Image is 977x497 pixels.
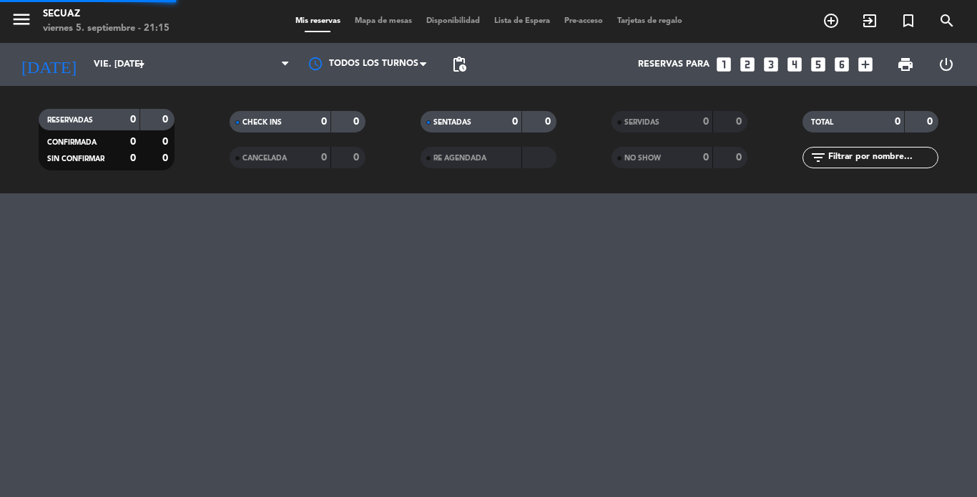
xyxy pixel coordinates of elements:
span: SIN CONFIRMAR [47,155,104,163]
span: Lista de Espera [487,17,557,25]
strong: 0 [927,117,936,127]
div: viernes 5. septiembre - 21:15 [43,21,170,36]
input: Filtrar por nombre... [827,150,938,165]
strong: 0 [736,117,745,127]
strong: 0 [703,117,709,127]
span: TOTAL [811,119,833,126]
span: CANCELADA [242,155,287,162]
span: Mis reservas [288,17,348,25]
i: turned_in_not [900,12,917,29]
i: filter_list [810,149,827,166]
strong: 0 [321,117,327,127]
strong: 0 [162,137,171,147]
strong: 0 [545,117,554,127]
strong: 0 [321,153,327,163]
i: arrow_drop_down [133,56,150,73]
strong: 0 [895,117,900,127]
span: CHECK INS [242,119,282,126]
i: looks_5 [809,55,828,74]
span: RESERVADAS [47,117,93,124]
span: Pre-acceso [557,17,610,25]
i: search [938,12,956,29]
strong: 0 [130,137,136,147]
div: secuaz [43,7,170,21]
strong: 0 [512,117,518,127]
span: CONFIRMADA [47,139,97,146]
strong: 0 [703,153,709,163]
i: exit_to_app [861,12,878,29]
strong: 0 [162,115,171,125]
i: looks_one [715,55,733,74]
span: RE AGENDADA [433,155,486,162]
i: looks_4 [785,55,804,74]
span: Tarjetas de regalo [610,17,689,25]
strong: 0 [130,153,136,163]
i: power_settings_new [938,56,955,73]
span: pending_actions [451,56,468,73]
i: looks_two [738,55,757,74]
span: Disponibilidad [419,17,487,25]
i: looks_6 [833,55,851,74]
span: print [897,56,914,73]
i: [DATE] [11,49,87,80]
i: menu [11,9,32,30]
i: add_circle_outline [823,12,840,29]
strong: 0 [162,153,171,163]
strong: 0 [130,115,136,125]
i: looks_3 [762,55,780,74]
span: NO SHOW [624,155,661,162]
strong: 0 [353,153,362,163]
span: SENTADAS [433,119,471,126]
span: SERVIDAS [624,119,659,126]
span: Mapa de mesas [348,17,419,25]
button: menu [11,9,32,35]
span: Reservas para [638,59,710,69]
i: add_box [856,55,875,74]
strong: 0 [736,153,745,163]
strong: 0 [353,117,362,127]
div: LOG OUT [926,43,966,86]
